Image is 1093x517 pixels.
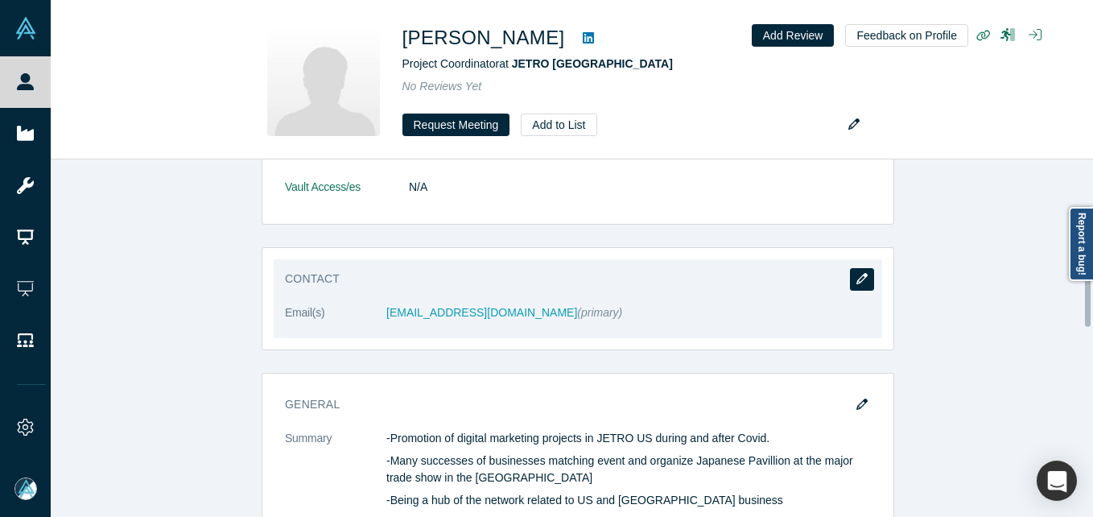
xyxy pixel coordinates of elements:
img: Mia Scott's Account [14,478,37,500]
p: -Promotion of digital marketing projects in JETRO US during and after Covid. [386,430,871,447]
p: -Being a hub of the network related to US and [GEOGRAPHIC_DATA] business [386,492,871,509]
span: No Reviews Yet [402,80,482,93]
dd: N/A [409,179,871,196]
img: Naoco Hunter's Profile Image [267,23,380,136]
h3: Contact [285,271,848,287]
span: (primary) [577,306,622,319]
img: Alchemist Vault Logo [14,17,37,39]
button: Feedback on Profile [845,24,968,47]
dt: Alchemist Roles [285,145,409,179]
h3: General [285,396,848,413]
dt: Email(s) [285,304,386,338]
a: Report a bug! [1069,207,1093,281]
span: Project Coordinator at [402,57,673,70]
button: Add to List [521,114,596,136]
p: -Many successes of businesses matching event and organize Japanese Pavillion at the major trade s... [386,453,871,486]
a: JETRO [GEOGRAPHIC_DATA] [512,57,673,70]
button: Request Meeting [402,114,510,136]
dt: Vault Access/es [285,179,409,213]
button: Add Review [752,24,835,47]
a: [EMAIL_ADDRESS][DOMAIN_NAME] [386,306,577,319]
h1: [PERSON_NAME] [402,23,565,52]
